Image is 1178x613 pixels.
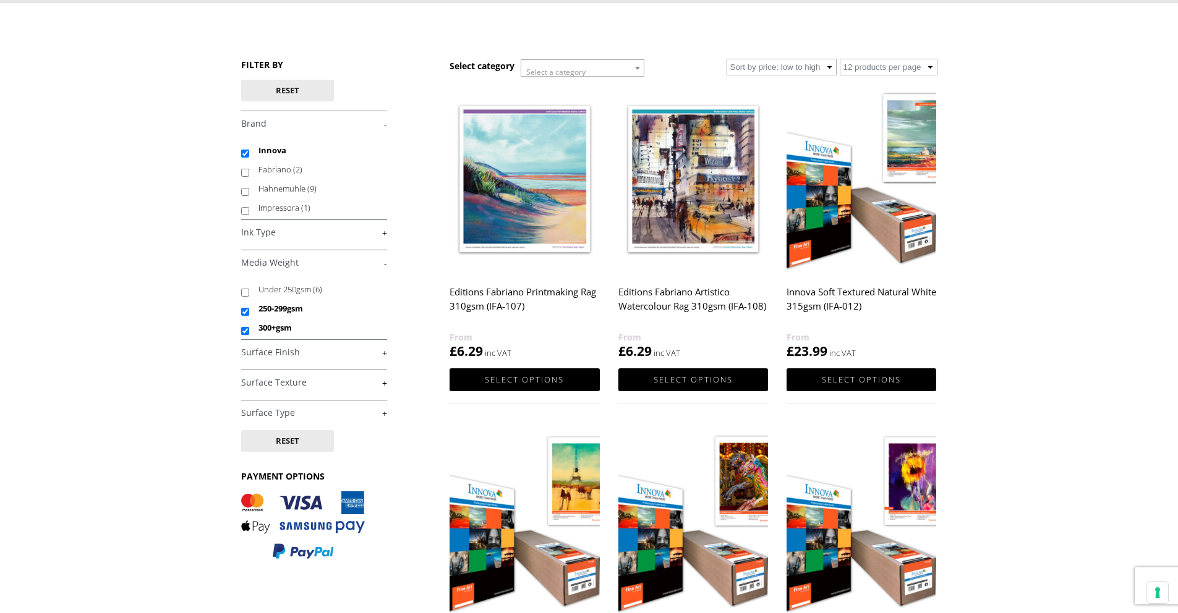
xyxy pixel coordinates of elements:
[1147,582,1168,603] button: Your consent preferences for tracking technologies
[241,118,387,130] a: -
[787,85,936,273] img: Innova Soft Textured Natural White 315gsm (IFA-012)
[618,85,768,360] a: Editions Fabriano Artistico Watercolour Rag 310gsm (IFA-108) £6.29
[241,370,387,394] h4: Surface Texture
[727,59,837,75] select: Shop order
[618,281,768,330] h2: Editions Fabriano Artistico Watercolour Rag 310gsm (IFA-108)
[293,164,302,175] span: (2)
[258,198,375,218] label: Impressora
[301,202,310,213] span: (1)
[618,368,768,391] a: Select options for “Editions Fabriano Artistico Watercolour Rag 310gsm (IFA-108)”
[787,281,936,330] h2: Innova Soft Textured Natural White 315gsm (IFA-012)
[258,141,375,160] label: Innova
[618,342,626,360] span: £
[526,67,586,77] span: Select a category
[258,160,375,179] label: Fabriano
[241,377,387,389] a: +
[241,407,387,419] a: +
[258,280,375,299] label: Under 250gsm
[258,179,375,198] label: Hahnemuhle
[313,284,322,295] span: (6)
[258,299,375,318] label: 250-299gsm
[241,219,387,244] h4: Ink Type
[787,342,827,360] bdi: 23.99
[241,339,387,364] h4: Surface Finish
[450,85,599,360] a: Editions Fabriano Printmaking Rag 310gsm (IFA-107) £6.29
[241,430,334,452] button: Reset
[241,470,387,482] h3: PAYMENT OPTIONS
[450,281,599,330] h2: Editions Fabriano Printmaking Rag 310gsm (IFA-107)
[241,227,387,239] a: +
[787,368,936,391] a: Select options for “Innova Soft Textured Natural White 315gsm (IFA-012)”
[618,85,768,273] img: Editions Fabriano Artistico Watercolour Rag 310gsm (IFA-108)
[450,342,457,360] span: £
[618,342,652,360] bdi: 6.29
[450,342,483,360] bdi: 6.29
[450,368,599,391] a: Select options for “Editions Fabriano Printmaking Rag 310gsm (IFA-107)”
[241,111,387,135] h4: Brand
[241,250,387,274] h4: Media Weight
[787,342,794,360] span: £
[450,85,599,273] img: Editions Fabriano Printmaking Rag 310gsm (IFA-107)
[241,347,387,358] a: +
[258,318,375,337] label: 300+gsm
[450,60,514,72] h3: Select category
[241,400,387,425] h4: Surface Type
[241,59,387,70] h3: FILTER BY
[241,491,365,560] img: PAYMENT OPTIONS
[241,80,334,101] button: Reset
[787,85,936,360] a: Innova Soft Textured Natural White 315gsm (IFA-012) £23.99
[307,183,317,194] span: (9)
[241,257,387,269] a: -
